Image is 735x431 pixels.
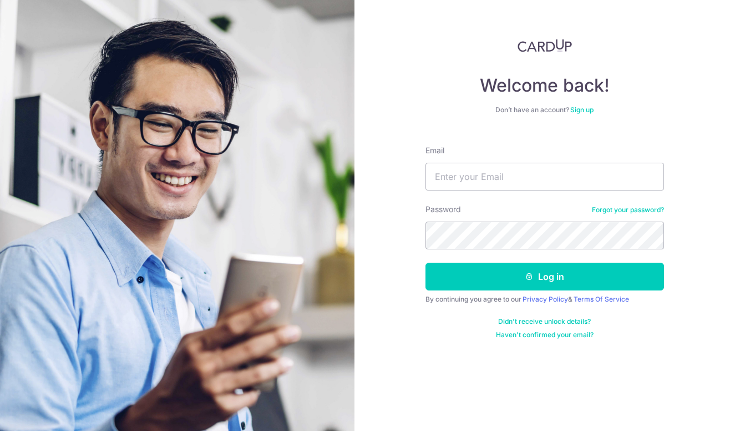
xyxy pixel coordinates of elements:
h4: Welcome back! [425,74,664,97]
a: Privacy Policy [523,295,568,303]
a: Terms Of Service [574,295,629,303]
a: Forgot your password? [592,206,664,214]
label: Email [425,145,444,156]
a: Haven't confirmed your email? [496,330,594,339]
a: Sign up [570,106,594,114]
input: Enter your Email [425,163,664,191]
div: Don’t have an account? [425,106,664,114]
a: Didn't receive unlock details? [498,317,591,326]
label: Password [425,204,461,215]
button: Log in [425,263,664,290]
img: CardUp Logo [518,39,572,52]
div: By continuing you agree to our & [425,295,664,304]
